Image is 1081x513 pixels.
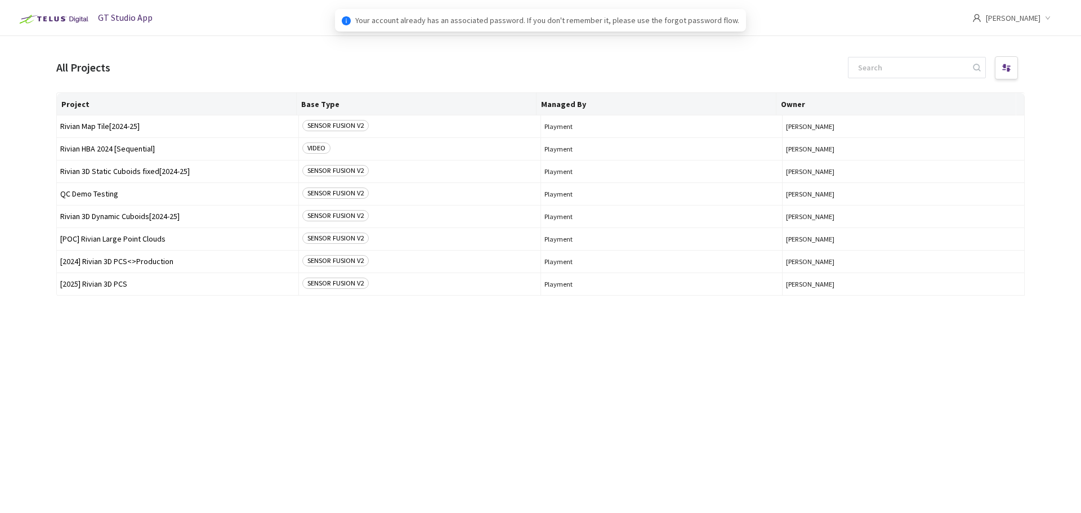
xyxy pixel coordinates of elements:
span: Playment [544,167,779,176]
th: Base Type [297,93,537,115]
span: Playment [544,212,779,221]
button: [PERSON_NAME] [786,257,1021,266]
img: Telus [14,10,92,28]
span: Rivian 3D Dynamic Cuboids[2024-25] [60,212,295,221]
button: [PERSON_NAME] [786,190,1021,198]
span: SENSOR FUSION V2 [302,255,369,266]
span: info-circle [342,16,351,25]
button: [PERSON_NAME] [786,212,1021,221]
th: Project [57,93,297,115]
span: Playment [544,235,779,243]
span: QC Demo Testing [60,190,295,198]
button: [PERSON_NAME] [786,145,1021,153]
span: [2024] Rivian 3D PCS<>Production [60,257,295,266]
button: [PERSON_NAME] [786,167,1021,176]
span: Playment [544,145,779,153]
span: Rivian 3D Static Cuboids fixed[2024-25] [60,167,295,176]
span: [POC] Rivian Large Point Clouds [60,235,295,243]
span: Playment [544,122,779,131]
input: Search [851,57,971,78]
span: Your account already has an associated password. If you don't remember it, please use the forgot ... [355,14,739,26]
span: [2025] Rivian 3D PCS [60,280,295,288]
div: All Projects [56,59,110,76]
button: [PERSON_NAME] [786,235,1021,243]
span: SENSOR FUSION V2 [302,120,369,131]
span: SENSOR FUSION V2 [302,278,369,289]
span: down [1045,15,1051,21]
th: Owner [776,93,1016,115]
button: [PERSON_NAME] [786,122,1021,131]
th: Managed By [537,93,776,115]
span: SENSOR FUSION V2 [302,233,369,244]
span: user [972,14,981,23]
span: Rivian Map Tile[2024-25] [60,122,295,131]
span: SENSOR FUSION V2 [302,210,369,221]
span: Playment [544,280,779,288]
span: GT Studio App [98,12,153,23]
span: SENSOR FUSION V2 [302,188,369,199]
span: Playment [544,190,779,198]
button: [PERSON_NAME] [786,280,1021,288]
span: SENSOR FUSION V2 [302,165,369,176]
span: Rivian HBA 2024 [Sequential] [60,145,295,153]
span: VIDEO [302,142,330,154]
span: Playment [544,257,779,266]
